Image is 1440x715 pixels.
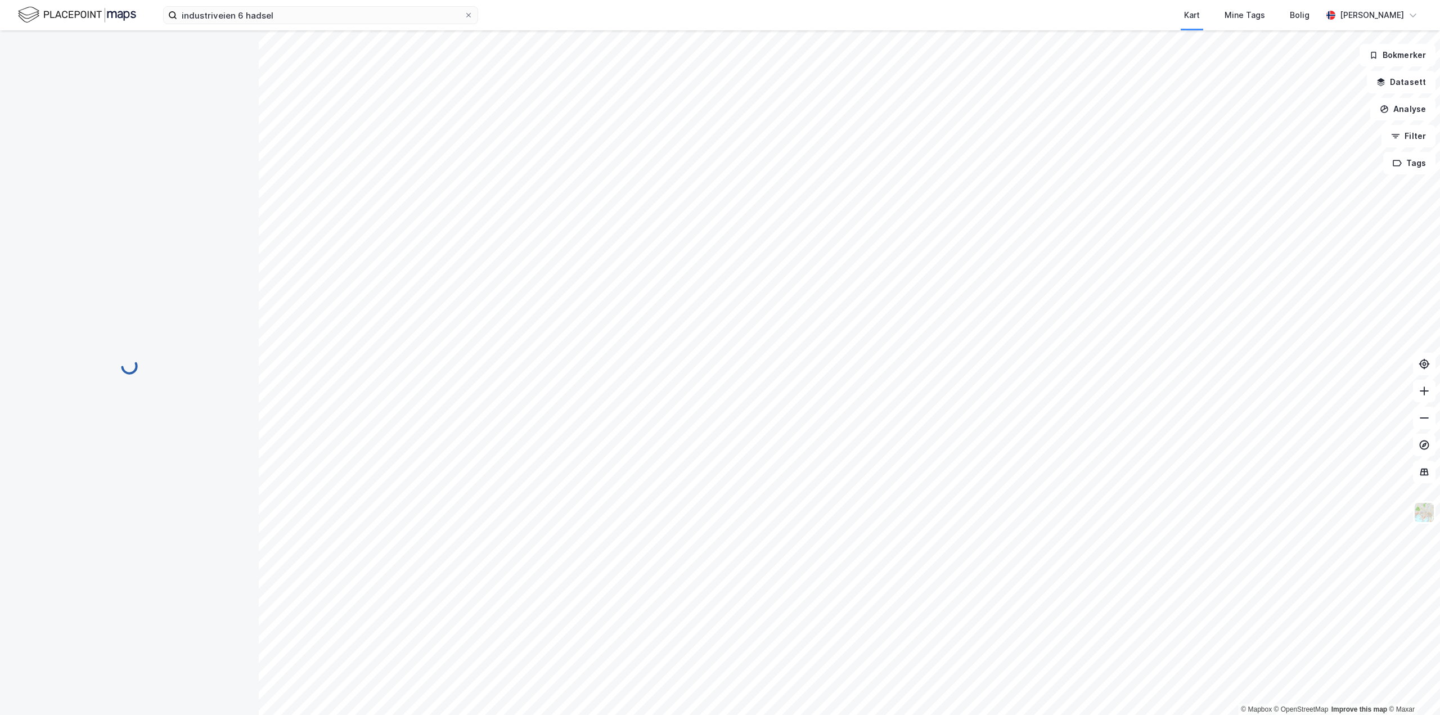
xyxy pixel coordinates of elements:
div: [PERSON_NAME] [1340,8,1404,22]
button: Datasett [1367,71,1435,93]
img: Z [1414,502,1435,523]
button: Bokmerker [1360,44,1435,66]
a: OpenStreetMap [1274,705,1329,713]
img: spinner.a6d8c91a73a9ac5275cf975e30b51cfb.svg [120,357,138,375]
button: Filter [1381,125,1435,147]
a: Improve this map [1331,705,1387,713]
div: Kart [1184,8,1200,22]
iframe: Chat Widget [1384,661,1440,715]
a: Mapbox [1241,705,1272,713]
img: logo.f888ab2527a4732fd821a326f86c7f29.svg [18,5,136,25]
div: Mine Tags [1225,8,1265,22]
input: Søk på adresse, matrikkel, gårdeiere, leietakere eller personer [177,7,464,24]
div: Bolig [1290,8,1309,22]
div: Kontrollprogram for chat [1384,661,1440,715]
button: Tags [1383,152,1435,174]
button: Analyse [1370,98,1435,120]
